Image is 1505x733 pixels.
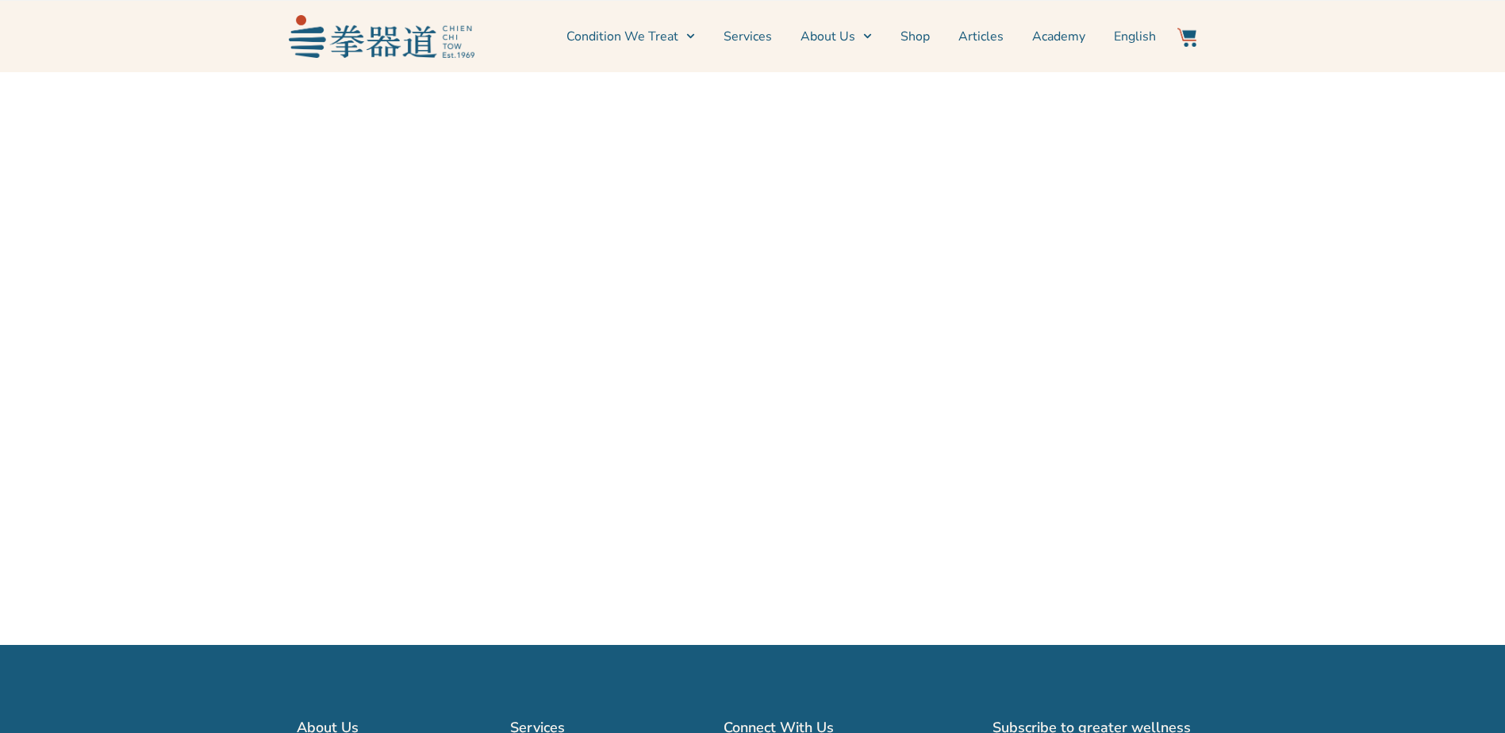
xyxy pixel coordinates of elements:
[8,136,1497,532] iframe: Inline Frame Example
[1032,17,1085,56] a: Academy
[1177,28,1196,47] img: Website Icon-03
[1114,27,1156,46] span: English
[958,17,1004,56] a: Articles
[900,17,930,56] a: Shop
[724,17,772,56] a: Services
[566,17,695,56] a: Condition We Treat
[482,17,1157,56] nav: Menu
[800,17,872,56] a: About Us
[1114,17,1156,56] a: English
